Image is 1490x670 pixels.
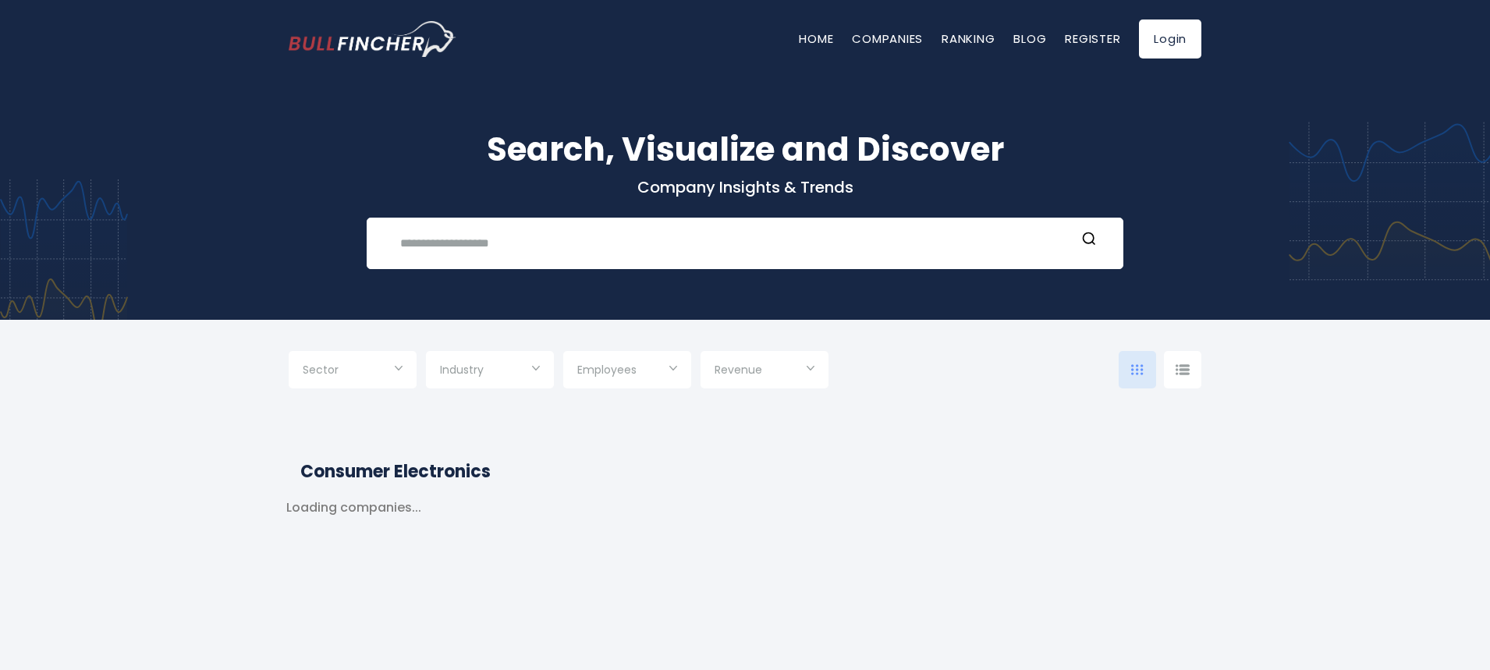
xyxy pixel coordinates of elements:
[799,30,833,47] a: Home
[289,21,456,57] img: bullfincher logo
[1176,364,1190,375] img: icon-comp-list-view.svg
[289,125,1201,174] h1: Search, Visualize and Discover
[1139,19,1201,58] a: Login
[289,21,456,57] a: Go to homepage
[440,357,540,385] input: Selection
[440,363,484,377] span: Industry
[715,357,814,385] input: Selection
[300,459,1190,484] h2: Consumer Electronics
[577,357,677,385] input: Selection
[303,357,403,385] input: Selection
[303,363,339,377] span: Sector
[289,177,1201,197] p: Company Insights & Trends
[1013,30,1046,47] a: Blog
[942,30,995,47] a: Ranking
[715,363,762,377] span: Revenue
[1131,364,1144,375] img: icon-comp-grid.svg
[577,363,637,377] span: Employees
[1065,30,1120,47] a: Register
[1079,231,1099,251] button: Search
[852,30,923,47] a: Companies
